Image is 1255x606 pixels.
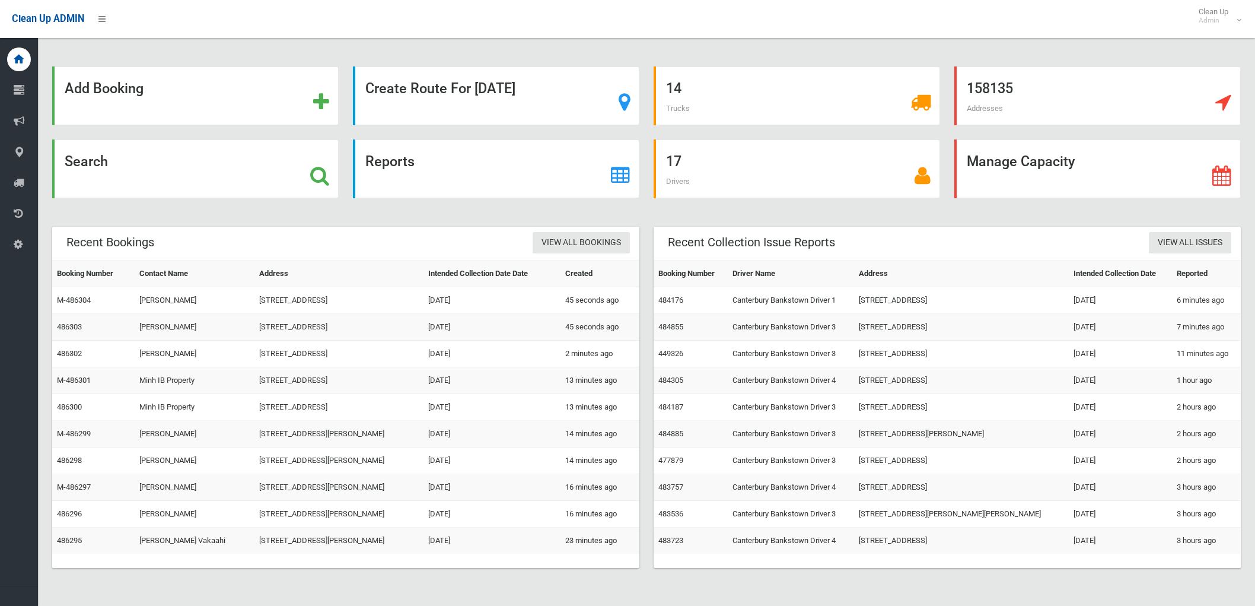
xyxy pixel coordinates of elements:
td: 6 minutes ago [1172,287,1241,314]
td: [STREET_ADDRESS] [854,394,1069,421]
td: 23 minutes ago [560,528,639,554]
td: [DATE] [1069,474,1172,501]
td: 13 minutes ago [560,367,639,394]
th: Address [854,261,1069,287]
td: Canterbury Bankstown Driver 3 [728,501,854,528]
th: Address [254,261,423,287]
td: [STREET_ADDRESS][PERSON_NAME][PERSON_NAME] [854,501,1069,528]
td: [PERSON_NAME] [135,314,254,341]
strong: Add Booking [65,80,144,97]
td: [DATE] [1069,448,1172,474]
td: Canterbury Bankstown Driver 4 [728,367,854,394]
span: Trucks [666,104,690,113]
td: [STREET_ADDRESS] [254,367,423,394]
td: [DATE] [423,448,560,474]
a: 14 Trucks [654,66,940,125]
span: Addresses [967,104,1003,113]
strong: 17 [666,153,681,170]
td: [STREET_ADDRESS] [854,367,1069,394]
td: Canterbury Bankstown Driver 1 [728,287,854,314]
header: Recent Bookings [52,231,168,254]
strong: Reports [365,153,415,170]
td: 2 minutes ago [560,341,639,367]
td: 11 minutes ago [1172,341,1241,367]
td: Canterbury Bankstown Driver 3 [728,314,854,341]
td: [DATE] [423,341,560,367]
a: 483757 [658,483,683,491]
td: [STREET_ADDRESS][PERSON_NAME] [254,474,423,501]
th: Reported [1172,261,1241,287]
td: [STREET_ADDRESS][PERSON_NAME] [254,528,423,554]
td: [STREET_ADDRESS] [854,341,1069,367]
a: 484305 [658,376,683,385]
td: [DATE] [423,528,560,554]
td: 3 hours ago [1172,501,1241,528]
a: 484187 [658,402,683,411]
td: [PERSON_NAME] [135,287,254,314]
td: 45 seconds ago [560,287,639,314]
a: 486295 [57,536,82,545]
strong: Manage Capacity [967,153,1075,170]
a: M-486299 [57,429,91,438]
td: [STREET_ADDRESS] [854,448,1069,474]
td: 2 hours ago [1172,421,1241,448]
td: [STREET_ADDRESS] [854,314,1069,341]
a: Search [52,139,339,198]
td: Minh IB Property [135,394,254,421]
th: Created [560,261,639,287]
td: Canterbury Bankstown Driver 3 [728,341,854,367]
span: Clean Up ADMIN [12,13,84,24]
td: 45 seconds ago [560,314,639,341]
th: Contact Name [135,261,254,287]
td: [DATE] [1069,394,1172,421]
td: Canterbury Bankstown Driver 3 [728,394,854,421]
td: [DATE] [423,501,560,528]
td: 7 minutes ago [1172,314,1241,341]
td: 2 hours ago [1172,448,1241,474]
td: [STREET_ADDRESS][PERSON_NAME] [254,421,423,448]
a: 486296 [57,509,82,518]
a: M-486304 [57,296,91,304]
td: Minh IB Property [135,367,254,394]
td: [DATE] [1069,528,1172,554]
small: Admin [1199,16,1228,25]
a: Reports [353,139,639,198]
td: [PERSON_NAME] [135,474,254,501]
a: View All Bookings [533,232,630,254]
td: [DATE] [423,421,560,448]
th: Intended Collection Date Date [423,261,560,287]
td: [DATE] [1069,314,1172,341]
strong: Search [65,153,108,170]
td: [DATE] [423,287,560,314]
td: 14 minutes ago [560,421,639,448]
td: [PERSON_NAME] [135,421,254,448]
strong: 158135 [967,80,1013,97]
a: M-486301 [57,376,91,385]
a: 486303 [57,322,82,331]
a: 486302 [57,349,82,358]
td: [STREET_ADDRESS][PERSON_NAME] [254,501,423,528]
td: [DATE] [423,474,560,501]
td: [STREET_ADDRESS] [854,287,1069,314]
td: [DATE] [1069,287,1172,314]
a: 17 Drivers [654,139,940,198]
a: 486298 [57,456,82,465]
th: Intended Collection Date [1069,261,1172,287]
header: Recent Collection Issue Reports [654,231,849,254]
a: 484885 [658,429,683,438]
td: 3 hours ago [1172,474,1241,501]
th: Booking Number [654,261,728,287]
span: Drivers [666,177,690,186]
td: [STREET_ADDRESS][PERSON_NAME] [854,421,1069,448]
a: 484176 [658,296,683,304]
td: [STREET_ADDRESS][PERSON_NAME] [254,448,423,474]
a: 158135 Addresses [954,66,1241,125]
td: [PERSON_NAME] Vakaahi [135,528,254,554]
a: 483723 [658,536,683,545]
td: [DATE] [1069,501,1172,528]
td: [DATE] [1069,341,1172,367]
td: [DATE] [423,314,560,341]
td: 16 minutes ago [560,474,639,501]
strong: 14 [666,80,681,97]
td: 2 hours ago [1172,394,1241,421]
